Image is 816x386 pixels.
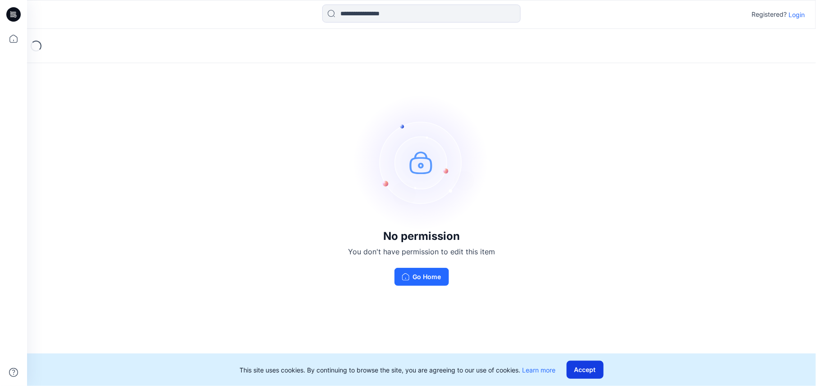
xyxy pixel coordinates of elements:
p: You don't have permission to edit this item [348,246,495,257]
p: Registered? [752,9,787,20]
p: This site uses cookies. By continuing to browse the site, you are agreeing to our use of cookies. [240,365,556,375]
button: Accept [567,361,604,379]
button: Go Home [394,268,449,286]
p: Login [789,10,805,19]
a: Learn more [523,366,556,374]
img: no-perm.svg [354,95,489,230]
h3: No permission [348,230,495,243]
